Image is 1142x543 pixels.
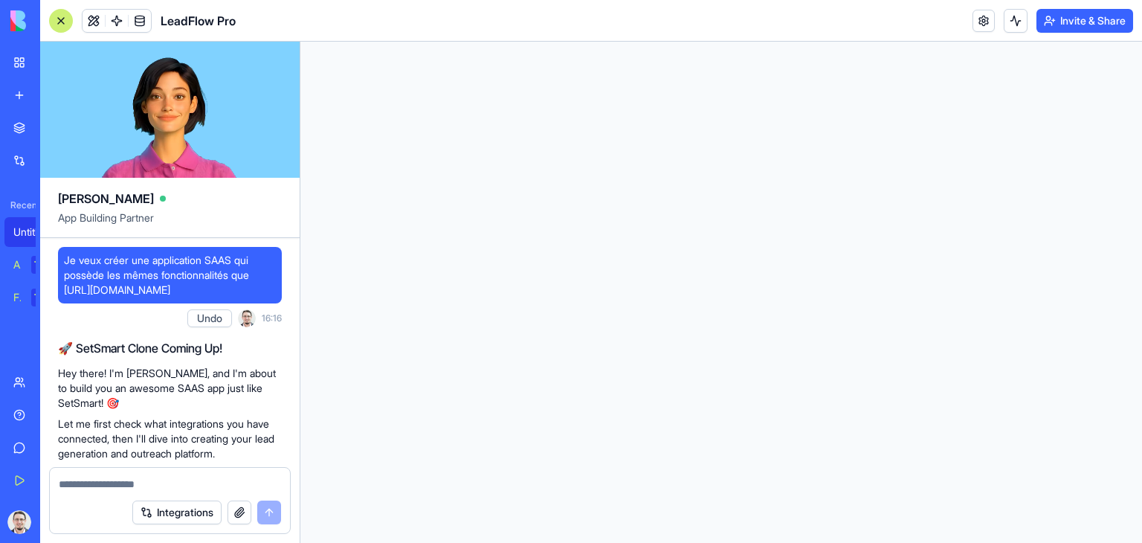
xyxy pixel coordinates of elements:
[1036,9,1133,33] button: Invite & Share
[58,339,282,357] h2: 🚀 SetSmart Clone Coming Up!
[10,10,103,31] img: logo
[262,312,282,324] span: 16:16
[13,225,55,240] div: Untitled App
[161,12,236,30] span: LeadFlow Pro
[31,289,55,306] div: TRY
[132,501,222,524] button: Integrations
[31,256,55,274] div: TRY
[4,199,36,211] span: Recent
[4,283,64,312] a: Feedback FormTRY
[58,211,282,237] span: App Building Partner
[13,257,21,272] div: AI Logo Generator
[58,417,282,461] p: Let me first check what integrations you have connected, then I'll dive into creating your lead g...
[64,253,276,298] span: Je veux créer une application SAAS qui possède les mêmes fonctionnalités que [URL][DOMAIN_NAME]
[238,309,256,327] img: ACg8ocJEyQJMuFxy3RGwDxvnQbexq8LlA5KrSqajGkAFJLKY-VeBz_aLYw=s96-c
[58,190,154,208] span: [PERSON_NAME]
[7,510,31,534] img: ACg8ocJEyQJMuFxy3RGwDxvnQbexq8LlA5KrSqajGkAFJLKY-VeBz_aLYw=s96-c
[4,217,64,247] a: Untitled App
[58,366,282,411] p: Hey there! I'm [PERSON_NAME], and I'm about to build you an awesome SAAS app just like SetSmart! 🎯
[13,290,21,305] div: Feedback Form
[187,309,232,327] button: Undo
[4,250,64,280] a: AI Logo GeneratorTRY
